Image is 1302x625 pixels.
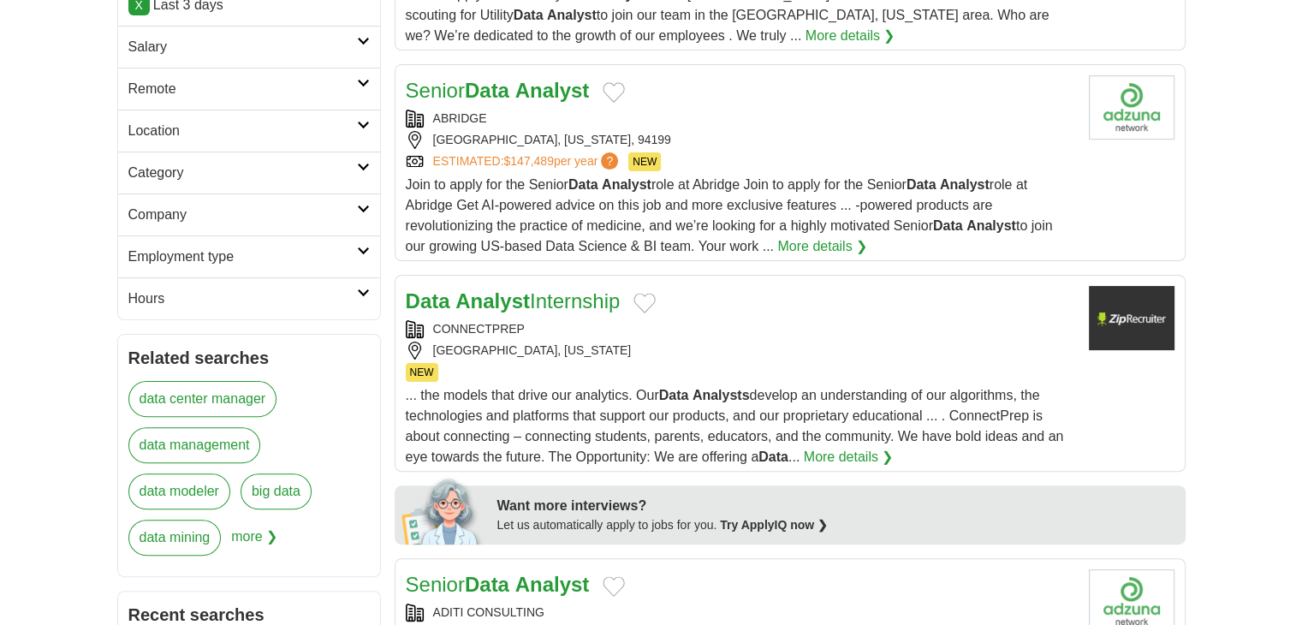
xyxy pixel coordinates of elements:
a: Company [118,193,380,235]
a: Remote [118,68,380,110]
img: apply-iq-scientist.png [401,476,485,545]
a: Employment type [118,235,380,277]
a: Location [118,110,380,152]
a: ESTIMATED:$147,489per year? [433,152,622,171]
strong: Analyst [602,177,651,192]
a: SeniorData Analyst [406,79,590,102]
h2: Related searches [128,345,370,371]
a: data center manager [128,381,277,417]
strong: Data [465,573,509,596]
span: $147,489 [503,154,553,168]
strong: Data [568,177,598,192]
div: ADITI CONSULTING [406,604,1075,622]
a: big data [241,473,312,509]
div: Let us automatically apply to jobs for you. [497,516,1175,534]
a: Hours [118,277,380,319]
a: data modeler [128,473,230,509]
h2: Location [128,121,357,141]
h2: Company [128,205,357,225]
h2: Remote [128,79,357,99]
button: Add to favorite jobs [603,82,625,103]
strong: Analyst [940,177,990,192]
div: [GEOGRAPHIC_DATA], [US_STATE], 94199 [406,131,1075,149]
strong: Analyst [515,79,590,102]
span: ... the models that drive our analytics. Our develop an understanding of our algorithms, the tech... [406,388,1064,464]
a: More details ❯ [777,236,867,257]
h2: Salary [128,37,357,57]
a: data mining [128,520,222,556]
img: Company logo [1089,75,1174,140]
h2: Employment type [128,247,357,267]
span: NEW [628,152,661,171]
div: Want more interviews? [497,496,1175,516]
a: Data AnalystInternship [406,289,621,312]
strong: Analyst [547,8,597,22]
button: Add to favorite jobs [603,576,625,597]
span: NEW [406,363,438,382]
div: CONNECTPREP [406,320,1075,338]
a: More details ❯ [804,447,894,467]
a: data management [128,427,261,463]
h2: Category [128,163,357,183]
strong: Data [514,8,544,22]
span: ? [601,152,618,170]
div: ABRIDGE [406,110,1075,128]
span: more ❯ [231,520,277,566]
strong: Analysts [693,388,750,402]
a: Try ApplyIQ now ❯ [720,518,828,532]
strong: Analyst [966,218,1016,233]
strong: Data [758,449,788,464]
strong: Analyst [455,289,530,312]
strong: Analyst [515,573,590,596]
strong: Data [933,218,963,233]
strong: Data [465,79,509,102]
span: Join to apply for the Senior role at Abridge Join to apply for the Senior role at Abridge Get AI-... [406,177,1053,253]
a: More details ❯ [806,26,895,46]
h2: Hours [128,289,357,309]
a: Category [118,152,380,193]
button: Add to favorite jobs [633,293,656,313]
div: [GEOGRAPHIC_DATA], [US_STATE] [406,342,1075,360]
strong: Data [406,289,450,312]
strong: Data [907,177,936,192]
a: SeniorData Analyst [406,573,590,596]
img: Company logo [1089,286,1174,350]
a: Salary [118,26,380,68]
strong: Data [659,388,689,402]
